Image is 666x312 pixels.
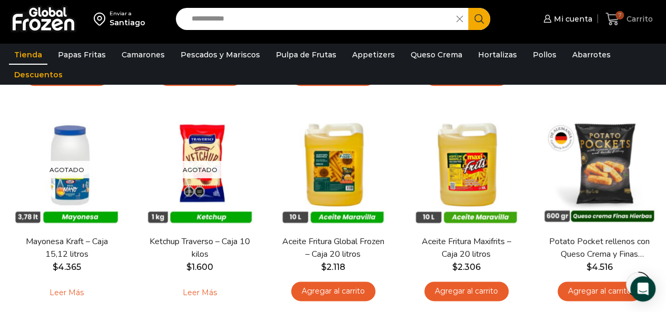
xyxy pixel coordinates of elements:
[587,262,592,272] span: $
[33,281,100,304] a: Leé más sobre “Mayonesa Kraft - Caja 15,12 litros”
[9,45,47,65] a: Tienda
[321,262,326,272] span: $
[186,262,213,272] bdi: 1.600
[567,45,616,65] a: Abarrotes
[14,236,120,260] a: Mayonesa Kraft – Caja 15,12 litros
[116,45,170,65] a: Camarones
[587,262,613,272] bdi: 4.516
[413,236,519,260] a: Aceite Fritura Maxifrits – Caja 20 litros
[321,262,345,272] bdi: 2.118
[452,262,458,272] span: $
[110,10,145,17] div: Enviar a
[175,160,225,178] p: Agotado
[175,45,265,65] a: Pescados y Mariscos
[558,281,642,301] a: Agregar al carrito: “Potato Pocket rellenos con Queso Crema y Finas Hierbas - Caja 8.4 kg”
[147,236,253,260] a: Ketchup Traverso – Caja 10 kilos
[452,262,481,272] bdi: 2.306
[473,45,522,65] a: Hortalizas
[110,17,145,28] div: Santiago
[541,8,592,29] a: Mi cuenta
[9,65,68,85] a: Descuentos
[624,14,653,24] span: Carrito
[53,262,58,272] span: $
[291,281,375,301] a: Agregar al carrito: “Aceite Fritura Global Frozen – Caja 20 litros”
[280,236,386,260] a: Aceite Fritura Global Frozen – Caja 20 litros
[615,11,624,19] span: 7
[603,7,655,32] a: 7 Carrito
[186,262,192,272] span: $
[94,10,110,28] img: address-field-icon.svg
[468,8,490,30] button: Search button
[271,45,342,65] a: Pulpa de Frutas
[405,45,468,65] a: Queso Crema
[528,45,562,65] a: Pollos
[551,14,592,24] span: Mi cuenta
[630,276,655,301] div: Open Intercom Messenger
[42,160,92,178] p: Agotado
[166,281,233,304] a: Leé más sobre “Ketchup Traverso - Caja 10 kilos”
[53,45,111,65] a: Papas Fritas
[347,45,400,65] a: Appetizers
[546,236,652,260] a: Potato Pocket rellenos con Queso Crema y Finas Hierbas – Caja 8.4 kg
[53,262,81,272] bdi: 4.365
[424,281,509,301] a: Agregar al carrito: “Aceite Fritura Maxifrits - Caja 20 litros”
